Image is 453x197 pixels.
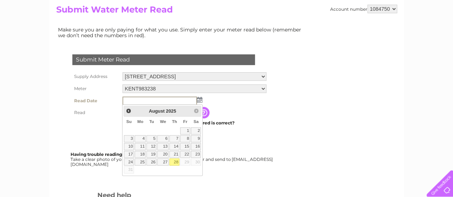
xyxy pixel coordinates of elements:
span: Thursday [172,119,177,124]
div: Clear Business is a trading name of Verastar Limited (registered in [GEOGRAPHIC_DATA] No. 3667643... [58,4,396,35]
span: Tuesday [149,119,154,124]
a: 10 [124,143,134,150]
a: Telecoms [365,30,386,36]
span: August [149,108,165,114]
a: 6 [157,135,169,142]
a: 21 [169,151,179,158]
div: Take a clear photo of your readings, tell us which supply it's for and send to [EMAIL_ADDRESS][DO... [71,152,274,167]
a: 14 [169,143,179,150]
a: 1 [180,127,190,134]
a: 20 [157,151,169,158]
a: 8 [180,135,190,142]
td: Are you sure the read you have entered is correct? [121,118,268,128]
b: Having trouble reading your meter? [71,152,151,157]
span: Saturday [193,119,198,124]
a: Log out [429,30,446,36]
img: logo.png [16,19,52,40]
a: 28 [169,158,179,166]
th: Read [71,107,121,118]
a: 12 [146,143,156,150]
a: 25 [135,158,146,166]
th: Meter [71,83,121,95]
a: 4 [135,135,146,142]
a: Blog [391,30,401,36]
a: Contact [405,30,423,36]
a: 17 [124,151,134,158]
a: 0333 014 3131 [318,4,367,13]
a: Water [327,30,341,36]
a: 19 [146,151,156,158]
a: 24 [124,158,134,166]
a: Energy [345,30,361,36]
a: 18 [135,151,146,158]
a: 7 [169,135,179,142]
a: 11 [135,143,146,150]
a: 2 [191,127,201,134]
div: Account number [330,5,397,13]
span: Friday [183,119,187,124]
td: Make sure you are only paying for what you use. Simply enter your meter read below (remember we d... [56,25,307,40]
a: 23 [191,151,201,158]
a: Prev [125,107,133,115]
span: Wednesday [160,119,166,124]
span: Monday [137,119,143,124]
a: 15 [180,143,190,150]
a: 3 [124,135,134,142]
a: 16 [191,143,201,150]
a: 13 [157,143,169,150]
span: 2025 [166,108,176,114]
a: 22 [180,151,190,158]
h2: Submit Water Meter Read [56,5,397,18]
span: Sunday [126,119,132,124]
a: 26 [146,158,156,166]
span: Prev [126,108,131,114]
a: 27 [157,158,169,166]
th: Read Date [71,95,121,107]
th: Supply Address [71,70,121,83]
img: ... [197,97,202,103]
a: 5 [146,135,156,142]
a: 9 [191,135,201,142]
div: Submit Meter Read [72,54,255,65]
input: Information [198,107,211,118]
